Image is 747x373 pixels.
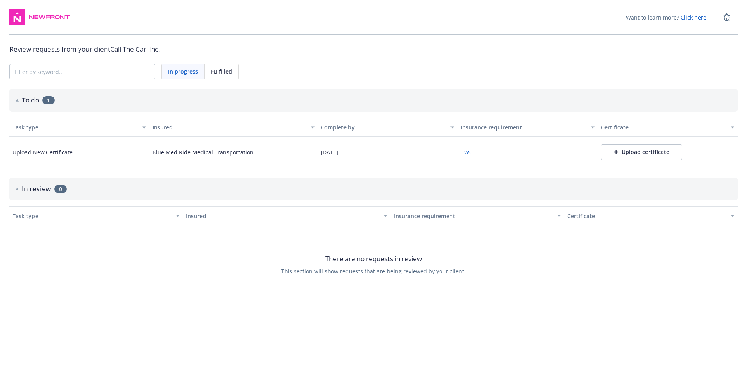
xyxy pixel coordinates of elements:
button: Complete by [318,118,457,137]
div: Insurance requirement [394,212,552,220]
button: Task type [9,206,183,225]
span: Want to learn more? [626,13,706,22]
button: Insurance requirement [391,206,564,225]
div: Insurance requirement [461,123,586,131]
button: Insured [149,118,317,137]
button: Certificate [598,118,738,137]
button: Upload certificate [601,144,682,160]
div: Insured [152,123,306,131]
div: Certificate [567,212,726,220]
div: Upload New Certificate [13,148,73,156]
button: Certificate [564,206,738,225]
img: Newfront Logo [28,13,71,21]
div: Review requests from your client Call The Car, Inc. [9,44,738,54]
h2: To do [22,95,39,105]
span: This section will show requests that are being reviewed by your client. [281,267,466,275]
div: [DATE] [321,148,338,156]
div: Upload certificate [614,148,669,156]
a: Click here [681,14,706,21]
div: Blue Med Ride Medical Transportation [152,148,254,156]
button: Insured [183,206,391,225]
div: Task type [13,123,138,131]
img: navigator-logo.svg [9,9,25,25]
h2: In review [22,184,51,194]
button: Task type [9,118,149,137]
span: There are no requests in review [325,254,422,264]
span: In progress [168,67,198,75]
input: Filter by keyword... [10,64,155,79]
a: Report a Bug [719,9,734,25]
span: Fulfilled [211,67,232,75]
div: Complete by [321,123,446,131]
div: Insured [186,212,379,220]
button: Insurance requirement [457,118,597,137]
span: 1 [42,96,55,104]
button: WC [461,146,476,158]
div: Certificate [601,123,726,131]
div: Task type [13,212,171,220]
span: 0 [54,185,67,193]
